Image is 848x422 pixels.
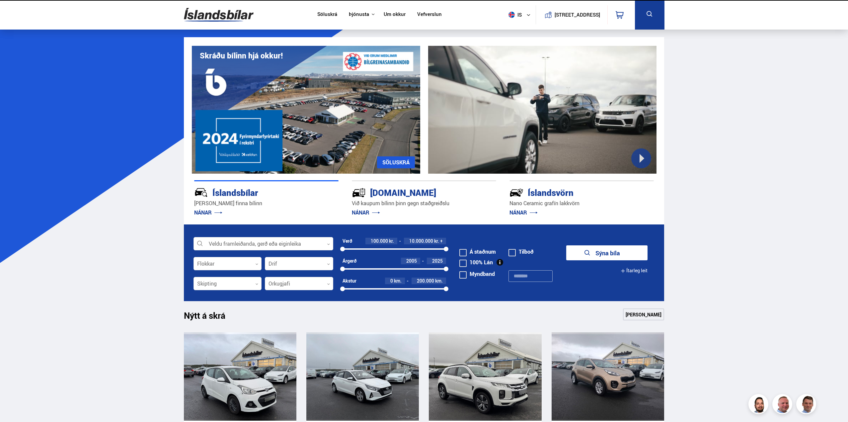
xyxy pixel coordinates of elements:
button: Ítarleg leit [621,263,648,278]
img: JRvxyua_JYH6wB4c.svg [194,186,208,200]
span: kr. [434,238,439,244]
img: -Svtn6bYgwAsiwNX.svg [509,186,523,200]
a: Söluskrá [317,11,337,18]
label: Myndband [459,271,495,277]
button: Þjónusta [349,11,369,18]
a: Vefverslun [417,11,442,18]
p: Nano Ceramic grafín lakkvörn [509,200,654,207]
img: G0Ugv5HjCgRt.svg [184,4,254,26]
a: NÁNAR [509,209,538,216]
div: Akstur [343,278,356,284]
span: 0 [390,278,393,284]
a: [STREET_ADDRESS] [539,5,604,24]
p: Við kaupum bílinn þinn gegn staðgreiðslu [352,200,496,207]
span: km. [394,278,402,284]
h1: Nýtt á skrá [184,310,237,324]
a: SÖLUSKRÁ [377,156,415,168]
a: NÁNAR [352,209,380,216]
button: [STREET_ADDRESS] [557,12,598,18]
div: Íslandsbílar [194,186,315,198]
div: [DOMAIN_NAME] [352,186,473,198]
img: nhp88E3Fdnt1Opn2.png [749,395,769,415]
a: NÁNAR [194,209,222,216]
span: + [440,238,443,244]
label: 100% Lán [459,260,493,265]
label: Tilboð [508,249,534,254]
button: Sýna bíla [566,245,648,260]
span: 200.000 [417,278,434,284]
a: Um okkur [384,11,406,18]
img: eKx6w-_Home_640_.png [192,46,420,174]
img: FbJEzSuNWCJXmdc-.webp [797,395,817,415]
h1: Skráðu bílinn hjá okkur! [200,51,283,60]
div: Verð [343,238,352,244]
span: is [506,12,522,18]
button: is [506,5,536,25]
span: 10.000.000 [409,238,433,244]
span: kr. [389,238,394,244]
label: Á staðnum [459,249,496,254]
span: 100.000 [371,238,388,244]
img: siFngHWaQ9KaOqBr.png [773,395,793,415]
p: [PERSON_NAME] finna bílinn [194,200,339,207]
div: Íslandsvörn [509,186,630,198]
span: 2025 [432,258,443,264]
img: tr5P-W3DuiFaO7aO.svg [352,186,366,200]
img: svg+xml;base64,PHN2ZyB4bWxucz0iaHR0cDovL3d3dy53My5vcmcvMjAwMC9zdmciIHdpZHRoPSI1MTIiIGhlaWdodD0iNT... [508,12,515,18]
a: [PERSON_NAME] [623,308,664,320]
span: 2005 [406,258,417,264]
div: Árgerð [343,258,356,264]
span: km. [435,278,443,284]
